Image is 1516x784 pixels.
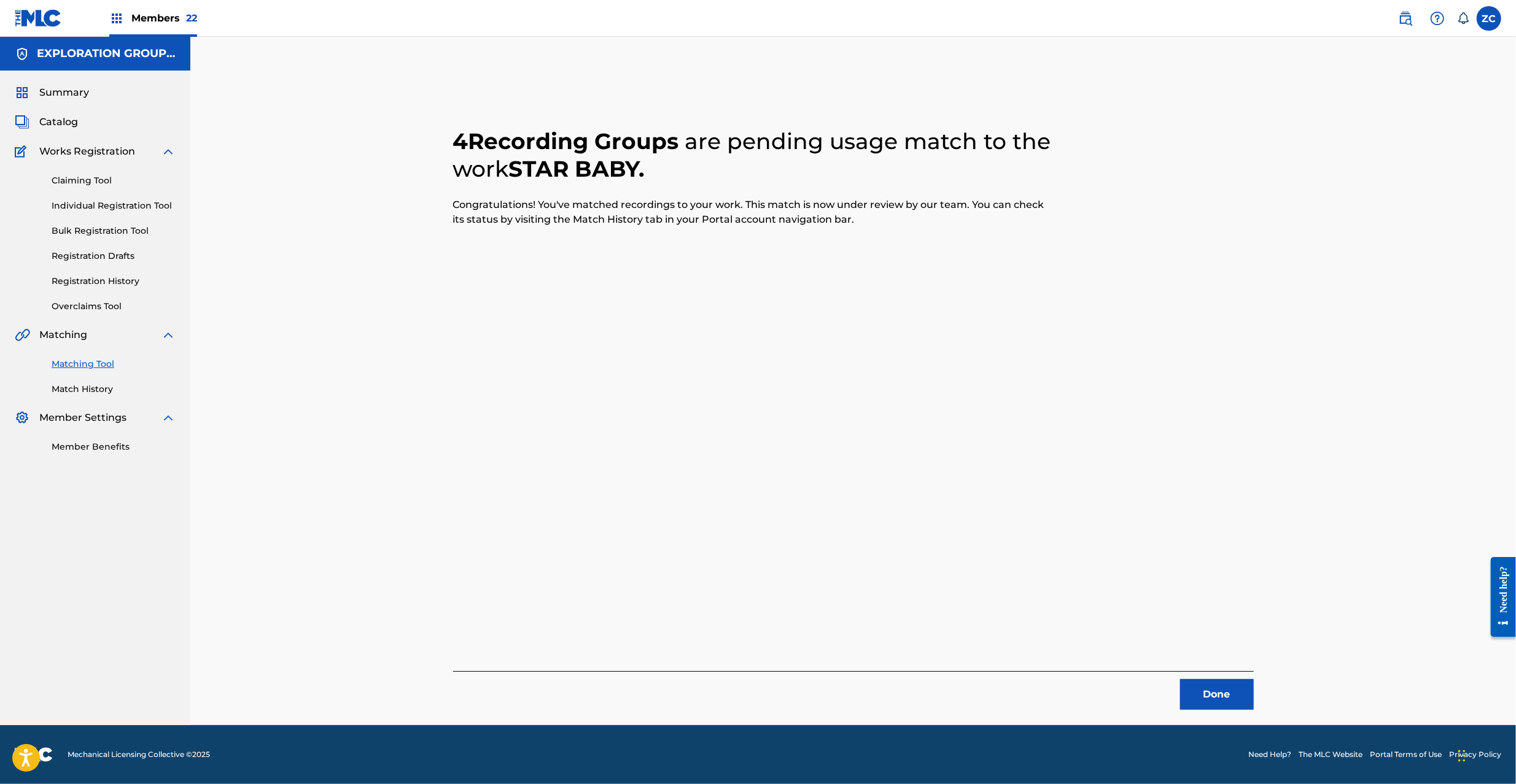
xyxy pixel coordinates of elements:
[68,749,210,760] span: Mechanical Licensing Collective © 2025
[15,9,62,27] img: MLC Logo
[52,383,176,396] a: Match History
[1458,737,1466,774] div: Drag
[1393,6,1418,31] a: Public Search
[1180,679,1254,710] button: Done
[1482,548,1516,647] iframe: Resource Center
[1425,6,1450,31] div: Help
[453,128,1054,183] h2: 4 Recording Groups STAR BABY .
[15,115,29,129] img: Catalog
[15,115,78,129] a: CatalogCatalog
[161,328,176,342] img: expand
[1299,749,1362,760] a: The MLC Website
[161,144,176,159] img: expand
[52,300,176,313] a: Overclaims Tool
[15,85,89,100] a: SummarySummary
[1248,749,1291,760] a: Need Help?
[52,250,176,263] a: Registration Drafts
[1398,11,1413,26] img: search
[15,410,29,425] img: Member Settings
[109,11,124,26] img: Top Rightsholders
[39,115,78,129] span: Catalog
[161,410,176,425] img: expand
[15,747,53,762] img: logo
[453,128,1051,182] span: are pending usage match to the work
[453,198,1054,227] p: Congratulations! You've matched recordings to your work. This match is now under review by our te...
[15,328,30,342] img: Matching
[15,85,29,100] img: Summary
[1430,11,1445,26] img: help
[15,47,29,61] img: Accounts
[186,12,197,24] span: 22
[52,225,176,237] a: Bulk Registration Tool
[1370,749,1442,760] a: Portal Terms of Use
[52,275,176,288] a: Registration History
[39,85,89,100] span: Summary
[15,144,31,159] img: Works Registration
[1457,12,1469,25] div: Notifications
[39,328,87,342] span: Matching
[1455,725,1516,784] iframe: Chat Widget
[52,440,176,453] a: Member Benefits
[37,47,176,61] h5: EXPLORATION GROUP LLC
[131,11,197,25] span: Members
[52,358,176,371] a: Matching Tool
[52,199,176,212] a: Individual Registration Tool
[39,144,135,159] span: Works Registration
[39,410,126,425] span: Member Settings
[1449,749,1501,760] a: Privacy Policy
[1477,6,1501,31] div: User Menu
[52,174,176,187] a: Claiming Tool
